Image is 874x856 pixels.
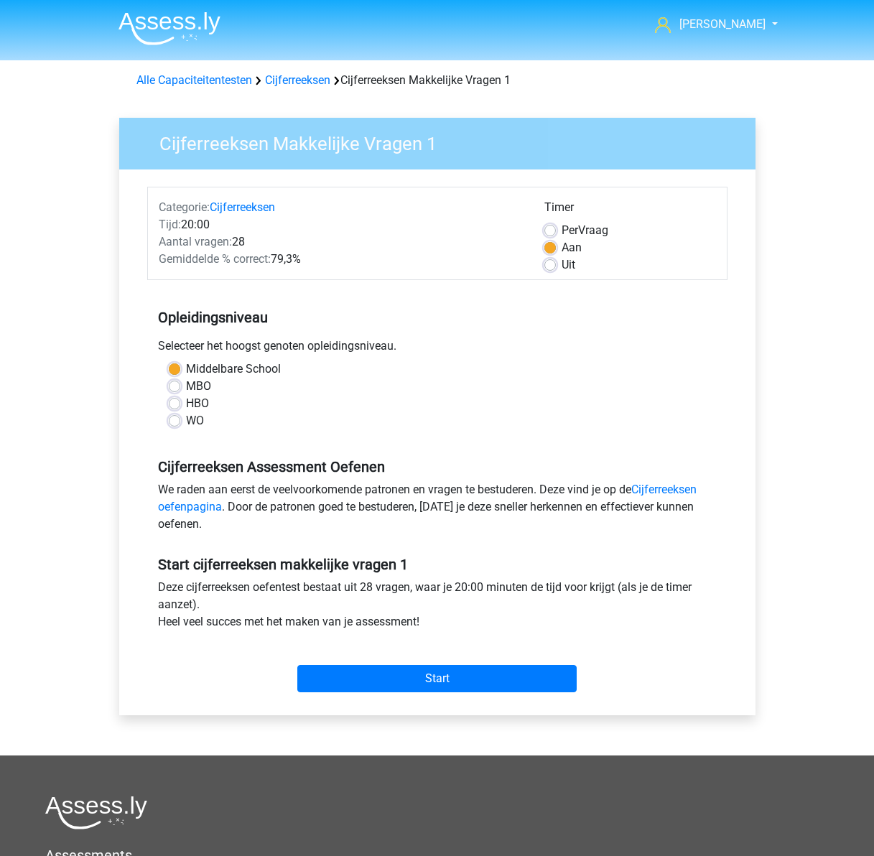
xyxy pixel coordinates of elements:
[186,412,204,429] label: WO
[45,796,147,829] img: Assessly logo
[159,200,210,214] span: Categorie:
[186,395,209,412] label: HBO
[159,218,181,231] span: Tijd:
[158,458,717,475] h5: Cijferreeksen Assessment Oefenen
[186,360,281,378] label: Middelbare School
[265,73,330,87] a: Cijferreeksen
[148,251,534,268] div: 79,3%
[562,222,608,239] label: Vraag
[118,11,220,45] img: Assessly
[210,200,275,214] a: Cijferreeksen
[147,338,727,360] div: Selecteer het hoogst genoten opleidingsniveau.
[562,239,582,256] label: Aan
[147,579,727,636] div: Deze cijferreeksen oefentest bestaat uit 28 vragen, waar je 20:00 minuten de tijd voor krijgt (al...
[148,233,534,251] div: 28
[136,73,252,87] a: Alle Capaciteitentesten
[142,127,745,155] h3: Cijferreeksen Makkelijke Vragen 1
[186,378,211,395] label: MBO
[649,16,767,33] a: [PERSON_NAME]
[159,235,232,248] span: Aantal vragen:
[159,252,271,266] span: Gemiddelde % correct:
[131,72,744,89] div: Cijferreeksen Makkelijke Vragen 1
[544,199,716,222] div: Timer
[158,303,717,332] h5: Opleidingsniveau
[679,17,766,31] span: [PERSON_NAME]
[562,223,578,237] span: Per
[297,665,577,692] input: Start
[147,481,727,539] div: We raden aan eerst de veelvoorkomende patronen en vragen te bestuderen. Deze vind je op de . Door...
[148,216,534,233] div: 20:00
[562,256,575,274] label: Uit
[158,556,717,573] h5: Start cijferreeksen makkelijke vragen 1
